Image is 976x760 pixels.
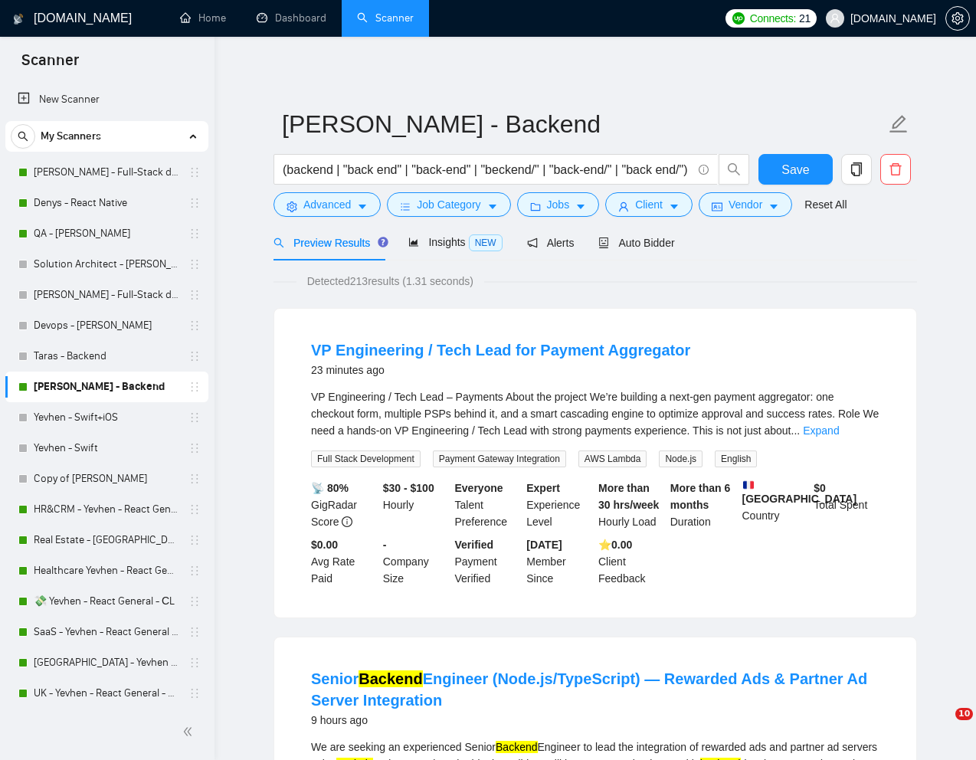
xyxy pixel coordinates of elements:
[739,480,811,530] div: Country
[526,482,560,494] b: Expert
[34,402,179,433] a: Yevhen - Swift+iOS
[945,12,970,25] a: setting
[387,192,510,217] button: barsJob Categorycaret-down
[357,201,368,212] span: caret-down
[729,196,762,213] span: Vendor
[881,162,910,176] span: delete
[34,280,179,310] a: [PERSON_NAME] - Full-Stack dev
[880,154,911,185] button: delete
[667,480,739,530] div: Duration
[282,105,886,143] input: Scanner name...
[433,450,566,467] span: Payment Gateway Integration
[452,480,524,530] div: Talent Preference
[303,196,351,213] span: Advanced
[188,687,201,699] span: holder
[955,708,973,720] span: 10
[188,166,201,179] span: holder
[34,433,179,464] a: Yevhen - Swift
[400,201,411,212] span: bars
[311,388,879,439] div: VP Engineering / Tech Lead – Payments About the project We’re building a next-gen payment aggrega...
[188,442,201,454] span: holder
[517,192,600,217] button: folderJobscaret-down
[357,11,414,25] a: searchScanner
[575,201,586,212] span: caret-down
[188,411,201,424] span: holder
[530,201,541,212] span: folder
[359,670,422,687] mark: Backend
[719,154,749,185] button: search
[9,49,91,81] span: Scanner
[188,503,201,516] span: holder
[946,12,969,25] span: setting
[547,196,570,213] span: Jobs
[811,480,883,530] div: Total Spent
[670,482,731,511] b: More than 6 months
[659,450,703,467] span: Node.js
[452,536,524,587] div: Payment Verified
[13,7,24,31] img: logo
[842,162,871,176] span: copy
[791,424,801,437] span: ...
[768,201,779,212] span: caret-down
[188,534,201,546] span: holder
[34,647,179,678] a: [GEOGRAPHIC_DATA] - Yevhen - React General - СL
[487,201,498,212] span: caret-down
[578,450,647,467] span: AWS Lambda
[311,539,338,551] b: $0.00
[383,482,434,494] b: $30 - $100
[758,154,833,185] button: Save
[188,228,201,240] span: holder
[188,626,201,638] span: holder
[715,450,757,467] span: English
[830,13,840,24] span: user
[598,237,609,248] span: robot
[311,482,349,494] b: 📡 80%
[188,473,201,485] span: holder
[699,165,709,175] span: info-circle
[34,494,179,525] a: HR&CRM - Yevhen - React General - СL
[257,11,326,25] a: dashboardDashboard
[311,450,421,467] span: Full Stack Development
[841,154,872,185] button: copy
[669,201,680,212] span: caret-down
[743,480,754,490] img: 🇫🇷
[34,341,179,372] a: Taras - Backend
[383,539,387,551] b: -
[380,536,452,587] div: Company Size
[750,10,796,27] span: Connects:
[781,160,809,179] span: Save
[945,6,970,31] button: setting
[182,724,198,739] span: double-left
[41,121,101,152] span: My Scanners
[732,12,745,25] img: upwork-logo.png
[308,536,380,587] div: Avg Rate Paid
[455,482,503,494] b: Everyone
[527,237,575,249] span: Alerts
[598,237,674,249] span: Auto Bidder
[287,201,297,212] span: setting
[188,657,201,669] span: holder
[18,84,196,115] a: New Scanner
[34,157,179,188] a: [PERSON_NAME] - Full-Stack dev
[595,480,667,530] div: Hourly Load
[924,708,961,745] iframe: Intercom live chat
[188,381,201,393] span: holder
[188,350,201,362] span: holder
[376,235,390,249] div: Tooltip anchor
[311,361,690,379] div: 23 minutes ago
[11,124,35,149] button: search
[804,196,847,213] a: Reset All
[635,196,663,213] span: Client
[34,464,179,494] a: Copy of [PERSON_NAME]
[188,319,201,332] span: holder
[34,525,179,555] a: Real Estate - [GEOGRAPHIC_DATA] - React General - СL
[595,536,667,587] div: Client Feedback
[273,237,384,249] span: Preview Results
[273,237,284,248] span: search
[380,480,452,530] div: Hourly
[712,201,722,212] span: idcard
[34,372,179,402] a: [PERSON_NAME] - Backend
[34,555,179,586] a: Healthcare Yevhen - React General - СL
[34,586,179,617] a: 💸 Yevhen - React General - СL
[188,595,201,608] span: holder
